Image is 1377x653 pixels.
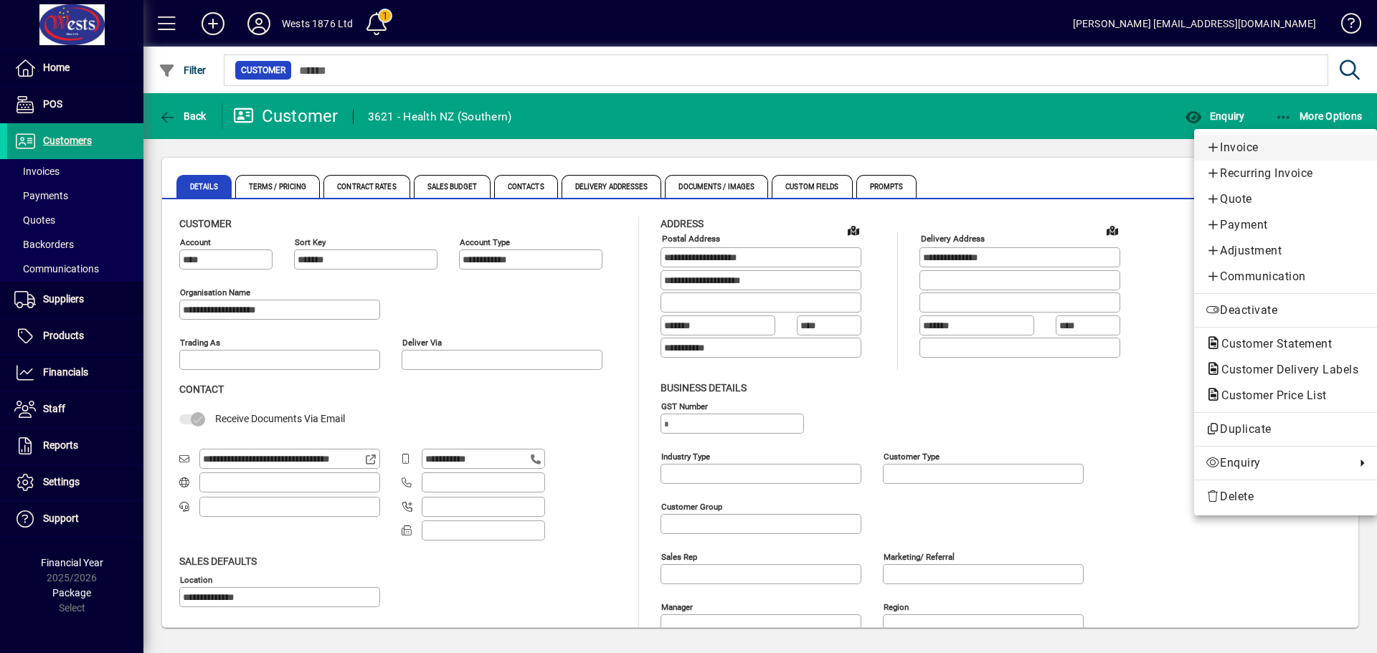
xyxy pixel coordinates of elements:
[1206,302,1366,319] span: Deactivate
[1206,139,1366,156] span: Invoice
[1206,268,1366,285] span: Communication
[1206,165,1366,182] span: Recurring Invoice
[1206,363,1366,376] span: Customer Delivery Labels
[1206,454,1348,472] span: Enquiry
[1206,421,1366,438] span: Duplicate
[1206,488,1366,505] span: Delete
[1206,242,1366,259] span: Adjustment
[1206,337,1339,351] span: Customer Statement
[1194,297,1377,323] button: Deactivate customer
[1206,191,1366,208] span: Quote
[1206,389,1334,402] span: Customer Price List
[1206,216,1366,234] span: Payment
